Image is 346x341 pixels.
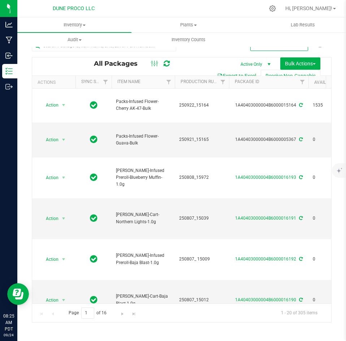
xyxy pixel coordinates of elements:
[90,254,98,264] span: In Sync
[90,213,98,223] span: In Sync
[235,175,296,180] a: 1A40403000004B6000016193
[90,172,98,182] span: In Sync
[94,60,145,68] span: All Packages
[298,297,303,302] span: Sync from Compliance System
[39,254,59,264] span: Action
[53,5,95,12] span: DUNE PROCO LLC
[100,76,112,88] a: Filter
[181,79,217,84] a: Production Run
[298,216,303,221] span: Sync from Compliance System
[131,17,246,33] a: Plants
[116,252,170,266] span: [PERSON_NAME]-Infused Preroll-Baja Blast-1.0g
[179,136,225,143] span: 250921_15165
[179,256,225,263] span: 250807_ 15009
[59,135,68,145] span: select
[39,135,59,145] span: Action
[285,61,316,66] span: Bulk Actions
[59,295,68,305] span: select
[313,102,340,109] span: 1535
[179,215,225,222] span: 250807_15039
[81,79,109,84] a: Sync Status
[17,17,131,33] a: Inventory
[179,174,225,181] span: 250808_15972
[280,57,320,70] button: Bulk Actions
[212,70,261,82] button: Export to Excel
[39,100,59,110] span: Action
[313,174,340,181] span: 0
[7,283,29,305] iframe: Resource center
[298,256,303,262] span: Sync from Compliance System
[235,256,296,262] a: 1A40403000004B6000016192
[3,332,14,338] p: 09/24
[314,80,336,85] a: Available
[5,36,13,44] inline-svg: Manufacturing
[116,98,170,112] span: Packs-Infused Flower-Cherry AK-47-Bulk
[131,32,246,47] a: Inventory Counts
[59,213,68,224] span: select
[59,173,68,183] span: select
[39,213,59,224] span: Action
[39,295,59,305] span: Action
[163,76,175,88] a: Filter
[235,297,296,302] a: 1A40403000004B6000016190
[179,297,225,303] span: 250807_15012
[313,215,340,222] span: 0
[268,5,277,12] div: Manage settings
[117,79,140,84] a: Item Name
[281,22,325,28] span: Lab Results
[5,52,13,59] inline-svg: Inbound
[59,100,68,110] span: select
[235,79,259,84] a: Package ID
[81,307,94,319] input: 1
[179,102,225,109] span: 250922_15164
[129,307,139,317] a: Go to the last page
[17,22,131,28] span: Inventory
[17,32,131,47] a: Audit
[39,173,59,183] span: Action
[90,100,98,110] span: In Sync
[116,167,170,188] span: [PERSON_NAME]-Infused Preroll-Blueberry Muffin-1.0g
[5,68,13,75] inline-svg: Inventory
[18,36,131,43] span: Audit
[285,5,332,11] span: Hi, [PERSON_NAME]!
[313,256,340,263] span: 0
[132,22,245,28] span: Plants
[298,137,303,142] span: Sync from Compliance System
[90,295,98,305] span: In Sync
[5,83,13,90] inline-svg: Outbound
[235,216,296,221] a: 1A40403000004B6000016191
[5,21,13,28] inline-svg: Analytics
[162,36,215,43] span: Inventory Counts
[116,293,170,307] span: [PERSON_NAME]-Cart-Baja Blast-1.0g
[38,80,73,85] div: Actions
[275,307,323,318] span: 1 - 20 of 305 items
[117,307,128,317] a: Go to the next page
[59,254,68,264] span: select
[228,102,310,109] div: 1A40403000004B6000015164
[261,70,320,82] button: Receive Non-Cannabis
[298,103,303,108] span: Sync from Compliance System
[90,134,98,144] span: In Sync
[217,76,229,88] a: Filter
[313,297,340,303] span: 0
[228,136,310,143] div: 1A40403000004B6000005367
[313,136,340,143] span: 0
[3,313,14,332] p: 08:25 AM PDT
[116,211,170,225] span: [PERSON_NAME]-Cart-Northern Lights-1.0g
[116,133,170,147] span: Packs-Infused Flower-Guava-Bulk
[298,175,303,180] span: Sync from Compliance System
[62,307,113,319] span: Page of 16
[297,76,308,88] a: Filter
